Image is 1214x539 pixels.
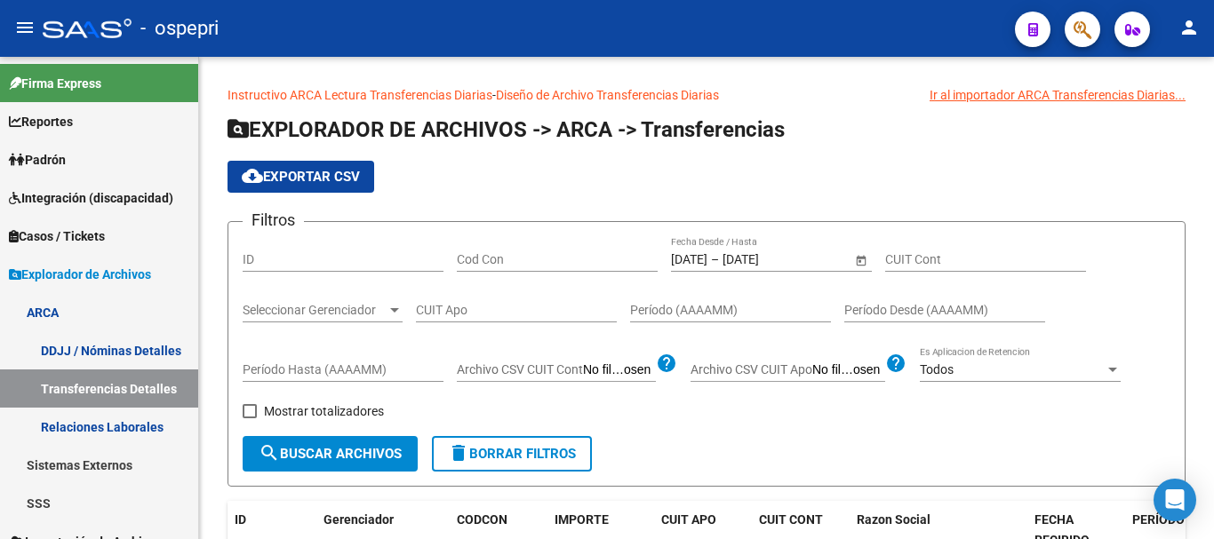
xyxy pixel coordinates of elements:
[228,85,1186,105] p: -
[9,265,151,284] span: Explorador de Archivos
[432,436,592,472] button: Borrar Filtros
[661,512,716,527] span: CUIT APO
[457,512,507,527] span: CODCON
[1178,17,1200,38] mat-icon: person
[656,353,677,374] mat-icon: help
[323,512,394,527] span: Gerenciador
[264,400,384,422] span: Mostrar totalizadores
[259,446,402,462] span: Buscar Archivos
[555,512,609,527] span: IMPORTE
[9,188,173,208] span: Integración (discapacidad)
[691,362,812,377] span: Archivo CSV CUIT Apo
[9,112,73,131] span: Reportes
[243,303,387,318] span: Seleccionar Gerenciador
[9,226,105,246] span: Casos / Tickets
[242,165,263,186] mat-icon: cloud_download
[851,250,870,269] button: Open calendar
[759,512,823,527] span: CUIT CONT
[457,362,583,377] span: Archivo CSV CUIT Cont
[228,88,492,102] a: Instructivo ARCA Lectura Transferencias Diarias
[14,17,36,38] mat-icon: menu
[448,442,469,464] mat-icon: delete
[496,88,719,102] a: Diseño de Archivo Transferencias Diarias
[448,446,576,462] span: Borrar Filtros
[1132,512,1185,527] span: PERÍODO
[885,353,907,374] mat-icon: help
[671,252,707,267] input: Start date
[9,74,101,93] span: Firma Express
[857,512,930,527] span: Razon Social
[723,252,810,267] input: End date
[812,362,885,378] input: Archivo CSV CUIT Apo
[711,252,719,267] span: –
[235,512,246,527] span: ID
[1154,479,1196,521] div: Open Intercom Messenger
[243,208,304,233] h3: Filtros
[243,436,418,472] button: Buscar Archivos
[242,169,360,185] span: Exportar CSV
[9,150,66,170] span: Padrón
[228,161,374,193] button: Exportar CSV
[583,362,656,378] input: Archivo CSV CUIT Cont
[228,117,785,142] span: EXPLORADOR DE ARCHIVOS -> ARCA -> Transferencias
[930,85,1186,105] div: Ir al importador ARCA Transferencias Diarias...
[259,442,280,464] mat-icon: search
[920,362,954,377] span: Todos
[140,9,219,48] span: - ospepri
